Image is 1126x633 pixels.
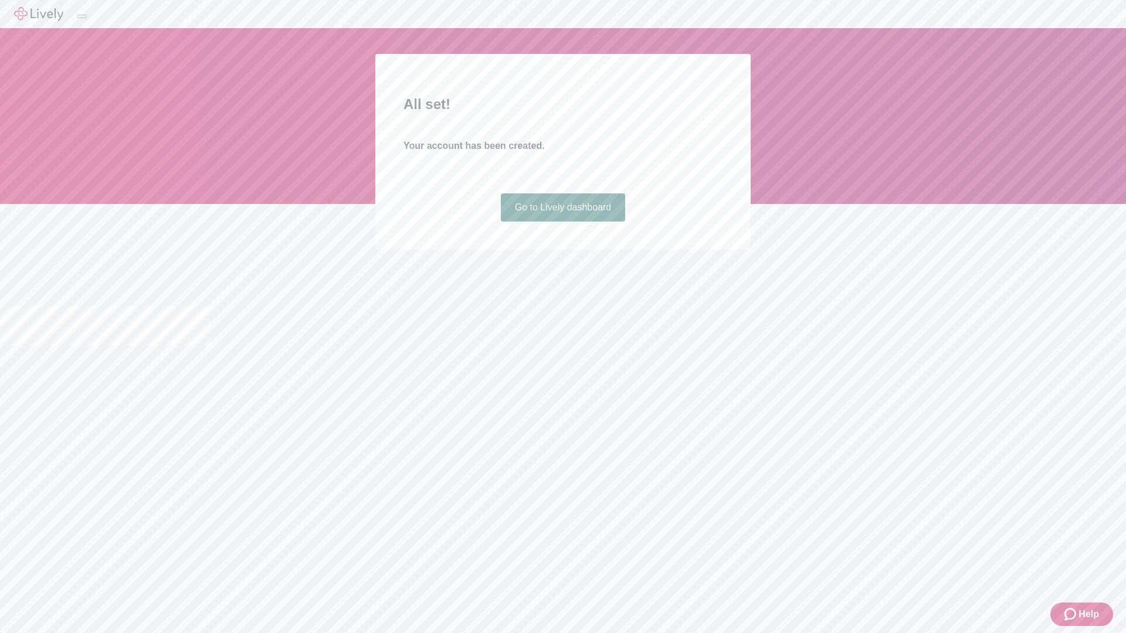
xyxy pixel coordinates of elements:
[403,139,723,153] h4: Your account has been created.
[77,15,87,18] button: Log out
[1050,603,1113,626] button: Zendesk support iconHelp
[1078,607,1099,621] span: Help
[403,94,723,115] h2: All set!
[1064,607,1078,621] svg: Zendesk support icon
[501,193,626,222] a: Go to Lively dashboard
[14,7,63,21] img: Lively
